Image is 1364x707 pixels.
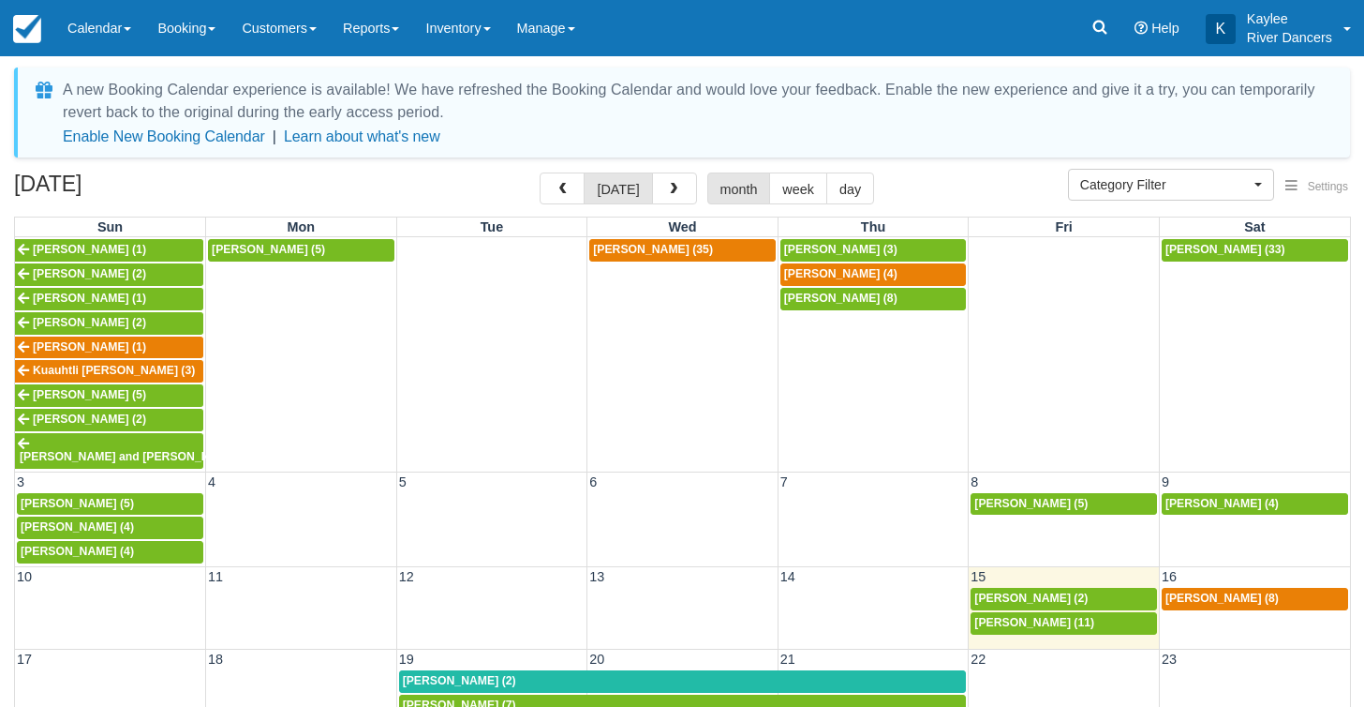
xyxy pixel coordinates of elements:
span: [PERSON_NAME] (5) [974,497,1088,510]
a: [PERSON_NAME] and [PERSON_NAME] (2) [15,433,203,469]
a: [PERSON_NAME] (1) [15,337,203,359]
span: [PERSON_NAME] (4) [784,267,897,280]
span: Category Filter [1080,175,1250,194]
img: checkfront-main-nav-mini-logo.png [13,15,41,43]
span: [PERSON_NAME] (2) [974,592,1088,605]
a: [PERSON_NAME] (1) [15,239,203,262]
a: [PERSON_NAME] (8) [780,288,967,310]
h2: [DATE] [14,173,251,207]
span: 4 [206,474,217,489]
span: [PERSON_NAME] (11) [974,616,1094,629]
span: [PERSON_NAME] (8) [1165,592,1279,605]
span: 19 [397,652,416,667]
a: [PERSON_NAME] (5) [971,493,1157,516]
a: [PERSON_NAME] (5) [208,239,394,262]
a: Kuauhtli [PERSON_NAME] (3) [15,360,203,383]
a: [PERSON_NAME] (5) [15,384,203,407]
span: 21 [778,652,797,667]
span: [PERSON_NAME] (2) [33,413,146,426]
span: Fri [1055,219,1072,234]
span: [PERSON_NAME] (2) [403,674,516,687]
a: [PERSON_NAME] (4) [1162,493,1348,516]
a: [PERSON_NAME] (2) [15,312,203,335]
span: 17 [15,652,34,667]
a: [PERSON_NAME] (2) [971,588,1157,610]
span: Thu [861,219,885,234]
span: 7 [778,474,790,489]
a: [PERSON_NAME] (4) [17,541,203,564]
button: Enable New Booking Calendar [63,128,265,146]
span: [PERSON_NAME] (1) [33,292,146,305]
span: 14 [778,569,797,584]
span: Sat [1244,219,1265,234]
span: [PERSON_NAME] (2) [33,267,146,280]
a: [PERSON_NAME] (35) [589,239,776,262]
span: [PERSON_NAME] (5) [212,243,325,256]
p: Kaylee [1247,9,1332,28]
span: | [273,128,276,144]
a: [PERSON_NAME] (3) [780,239,967,262]
span: [PERSON_NAME] and [PERSON_NAME] (2) [20,450,256,463]
button: month [707,173,771,204]
span: [PERSON_NAME] (3) [784,243,897,256]
span: Sun [97,219,123,234]
span: 16 [1160,569,1179,584]
span: Kuauhtli [PERSON_NAME] (3) [33,364,195,377]
span: [PERSON_NAME] (33) [1165,243,1285,256]
span: 3 [15,474,26,489]
span: 20 [587,652,606,667]
span: Mon [288,219,316,234]
button: [DATE] [584,173,652,204]
span: 15 [969,569,987,584]
div: A new Booking Calendar experience is available! We have refreshed the Booking Calendar and would ... [63,79,1327,124]
span: [PERSON_NAME] (1) [33,243,146,256]
span: Tue [481,219,504,234]
span: 18 [206,652,225,667]
a: [PERSON_NAME] (4) [17,517,203,539]
a: [PERSON_NAME] (11) [971,612,1157,635]
span: [PERSON_NAME] (5) [33,388,146,401]
span: 8 [969,474,980,489]
span: [PERSON_NAME] (4) [1165,497,1279,510]
a: [PERSON_NAME] (5) [17,493,203,516]
span: [PERSON_NAME] (4) [21,520,134,534]
a: [PERSON_NAME] (1) [15,288,203,310]
button: Category Filter [1068,169,1274,201]
span: Wed [668,219,696,234]
span: Settings [1308,180,1348,193]
a: Learn about what's new [284,128,440,144]
span: 12 [397,569,416,584]
span: 23 [1160,652,1179,667]
span: 11 [206,569,225,584]
span: 13 [587,569,606,584]
span: [PERSON_NAME] (35) [593,243,713,256]
span: 5 [397,474,408,489]
span: [PERSON_NAME] (4) [21,545,134,558]
span: 6 [587,474,599,489]
span: [PERSON_NAME] (2) [33,316,146,329]
a: [PERSON_NAME] (2) [399,670,967,693]
a: [PERSON_NAME] (8) [1162,588,1348,610]
p: River Dancers [1247,28,1332,47]
span: 9 [1160,474,1171,489]
a: [PERSON_NAME] (4) [780,263,967,286]
a: [PERSON_NAME] (2) [15,409,203,431]
span: Help [1151,21,1179,36]
span: [PERSON_NAME] (8) [784,292,897,305]
button: Settings [1274,173,1359,201]
span: [PERSON_NAME] (1) [33,340,146,353]
span: 22 [969,652,987,667]
a: [PERSON_NAME] (2) [15,263,203,286]
i: Help [1134,22,1148,35]
span: 10 [15,569,34,584]
button: week [769,173,827,204]
span: [PERSON_NAME] (5) [21,497,134,510]
button: day [826,173,874,204]
a: [PERSON_NAME] (33) [1162,239,1348,262]
div: K [1206,14,1236,44]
